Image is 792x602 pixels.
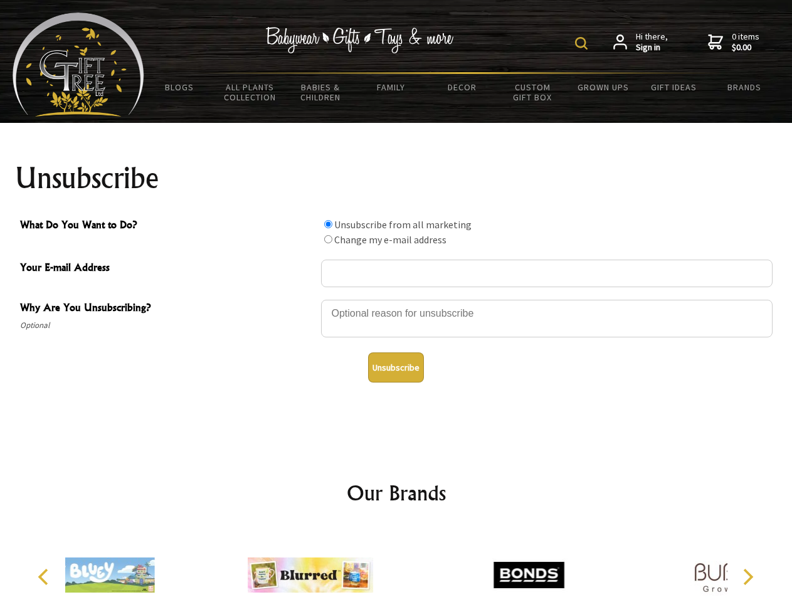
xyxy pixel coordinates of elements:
[324,220,332,228] input: What Do You Want to Do?
[25,478,768,508] h2: Our Brands
[636,42,668,53] strong: Sign in
[15,163,778,193] h1: Unsubscribe
[266,27,454,53] img: Babywear - Gifts - Toys & more
[20,260,315,278] span: Your E-mail Address
[708,31,759,53] a: 0 items$0.00
[426,74,497,100] a: Decor
[497,74,568,110] a: Custom Gift Box
[734,563,761,591] button: Next
[324,235,332,243] input: What Do You Want to Do?
[356,74,427,100] a: Family
[144,74,215,100] a: BLOGS
[321,300,773,337] textarea: Why Are You Unsubscribing?
[613,31,668,53] a: Hi there,Sign in
[20,300,315,318] span: Why Are You Unsubscribing?
[638,74,709,100] a: Gift Ideas
[732,42,759,53] strong: $0.00
[368,352,424,383] button: Unsubscribe
[13,13,144,117] img: Babyware - Gifts - Toys and more...
[31,563,59,591] button: Previous
[321,260,773,287] input: Your E-mail Address
[20,318,315,333] span: Optional
[636,31,668,53] span: Hi there,
[20,217,315,235] span: What Do You Want to Do?
[709,74,780,100] a: Brands
[575,37,588,50] img: product search
[334,218,472,231] label: Unsubscribe from all marketing
[334,233,446,246] label: Change my e-mail address
[285,74,356,110] a: Babies & Children
[732,31,759,53] span: 0 items
[215,74,286,110] a: All Plants Collection
[568,74,638,100] a: Grown Ups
